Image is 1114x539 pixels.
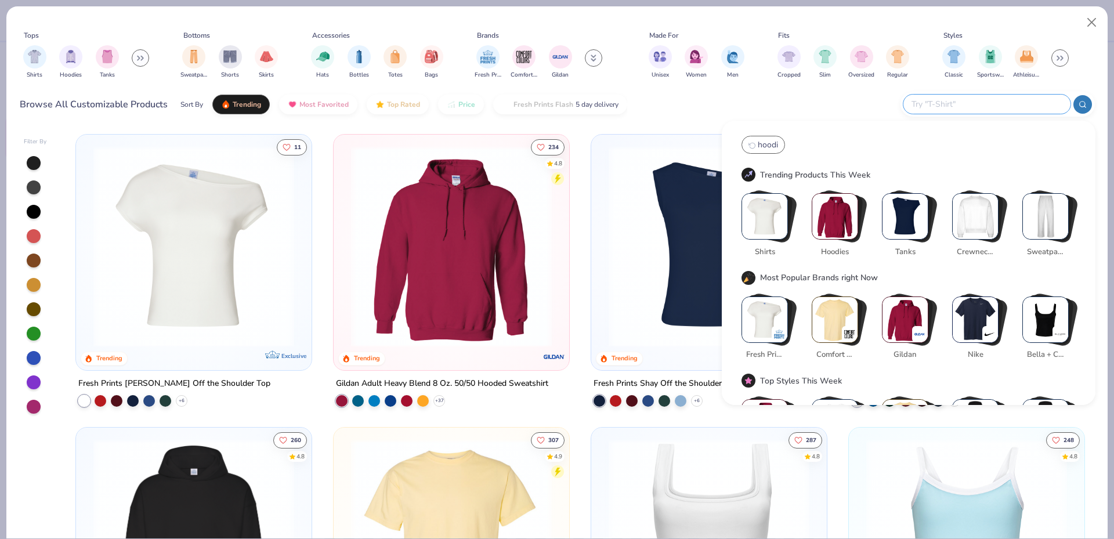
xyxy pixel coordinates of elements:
[554,159,562,168] div: 4.8
[88,146,300,347] img: a1c94bf0-cbc2-4c5c-96ec-cab3b8502a7f
[760,272,878,284] div: Most Popular Brands right Now
[848,45,874,79] button: filter button
[777,45,801,79] button: filter button
[1023,297,1068,342] img: Bella + Canvas
[1023,194,1068,239] img: Sweatpants
[816,349,854,361] span: Comfort Colors
[855,50,868,63] img: Oversized Image
[686,71,707,79] span: Women
[221,71,239,79] span: Shorts
[291,437,302,443] span: 260
[812,194,858,239] img: Hoodies
[882,400,928,445] img: Athleisure
[180,71,207,79] span: Sweatpants
[387,100,420,109] span: Top Rated
[812,297,858,342] img: Comfort Colors
[848,71,874,79] span: Oversized
[882,193,935,262] button: Stack Card Button Tanks
[690,50,703,63] img: Women Image
[952,193,1006,262] button: Stack Card Button Crewnecks
[1027,349,1065,361] span: Bella + Canvas
[219,45,242,79] button: filter button
[316,71,329,79] span: Hats
[649,45,672,79] div: filter for Unisex
[336,377,548,391] div: Gildan Adult Heavy Blend 8 Oz. 50/50 Hooded Sweatshirt
[758,139,778,150] span: hoodi
[180,45,207,79] div: filter for Sweatpants
[183,30,210,41] div: Bottoms
[778,30,790,41] div: Fits
[255,45,278,79] div: filter for Skirts
[101,50,114,63] img: Tanks Image
[743,273,754,283] img: party_popper.gif
[746,349,784,361] span: Fresh Prints
[945,71,963,79] span: Classic
[813,45,837,79] button: filter button
[943,30,963,41] div: Styles
[742,400,787,445] img: Classic
[554,452,562,461] div: 4.9
[531,432,565,448] button: Like
[59,45,82,79] div: filter for Hoodies
[887,71,908,79] span: Regular
[223,50,237,63] img: Shorts Image
[311,45,334,79] div: filter for Hats
[353,50,366,63] img: Bottles Image
[477,30,499,41] div: Brands
[1013,71,1040,79] span: Athleisure
[594,377,742,391] div: Fresh Prints Shay Off the Shoulder Tank
[502,100,511,109] img: flash.gif
[1022,296,1076,366] button: Stack Card Button Bella + Canvas
[552,71,569,79] span: Gildan
[1054,328,1066,340] img: Bella + Canvas
[947,50,961,63] img: Classic Image
[279,95,357,114] button: Most Favorited
[479,48,497,66] img: Fresh Prints Image
[743,375,754,386] img: pink_star.gif
[531,139,565,155] button: Like
[977,71,1004,79] span: Sportswear
[475,45,501,79] button: filter button
[277,139,308,155] button: Like
[726,50,739,63] img: Men Image
[1013,45,1040,79] div: filter for Athleisure
[721,45,744,79] button: filter button
[349,71,369,79] span: Bottles
[312,30,350,41] div: Accessories
[233,100,261,109] span: Trending
[78,377,270,391] div: Fresh Prints [PERSON_NAME] Off the Shoulder Top
[64,50,77,63] img: Hoodies Image
[552,48,569,66] img: Gildan Image
[886,45,909,79] button: filter button
[299,100,349,109] span: Most Favorited
[819,71,831,79] span: Slim
[942,45,965,79] div: filter for Classic
[493,95,627,114] button: Fresh Prints Flash5 day delivery
[388,71,403,79] span: Totes
[816,247,854,258] span: Hoodies
[685,45,708,79] div: filter for Women
[23,45,46,79] button: filter button
[348,45,371,79] button: filter button
[384,45,407,79] div: filter for Totes
[777,45,801,79] div: filter for Cropped
[549,45,572,79] div: filter for Gildan
[511,45,537,79] div: filter for Comfort Colors
[274,432,308,448] button: Like
[511,71,537,79] span: Comfort Colors
[425,50,437,63] img: Bags Image
[549,45,572,79] button: filter button
[953,194,998,239] img: Crewnecks
[1020,50,1033,63] img: Athleisure Image
[742,297,787,342] img: Fresh Prints
[59,45,82,79] button: filter button
[848,45,874,79] div: filter for Oversized
[742,399,795,468] button: Stack Card Button Classic
[1022,193,1076,262] button: Stack Card Button Sweatpants
[910,97,1062,111] input: Try "T-Shirt"
[420,45,443,79] div: filter for Bags
[1064,437,1074,443] span: 248
[281,352,306,360] span: Exclusive
[742,136,785,154] button: hoodi0
[1027,247,1065,258] span: Sweatpants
